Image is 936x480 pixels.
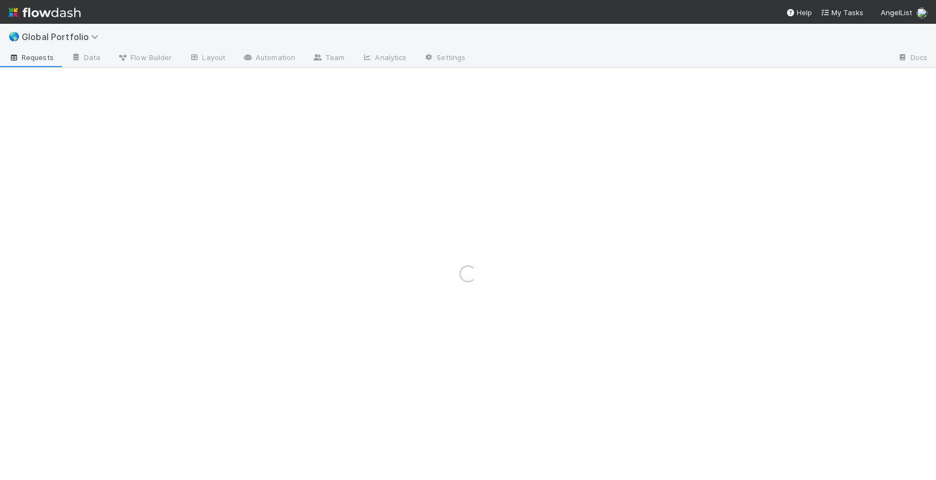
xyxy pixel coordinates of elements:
div: Help [786,7,812,18]
img: avatar_e0ab5a02-4425-4644-8eca-231d5bcccdf4.png [916,8,927,18]
a: Analytics [353,50,415,67]
a: Automation [234,50,304,67]
img: logo-inverted-e16ddd16eac7371096b0.svg [9,3,81,22]
a: Data [62,50,109,67]
span: Flow Builder [118,52,172,63]
a: Docs [889,50,936,67]
span: Global Portfolio [22,31,104,42]
span: 🌎 [9,32,19,41]
a: My Tasks [821,7,863,18]
span: Requests [9,52,54,63]
a: Layout [180,50,234,67]
span: My Tasks [821,8,863,17]
a: Team [304,50,353,67]
span: AngelList [881,8,912,17]
a: Flow Builder [109,50,180,67]
a: Settings [415,50,474,67]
